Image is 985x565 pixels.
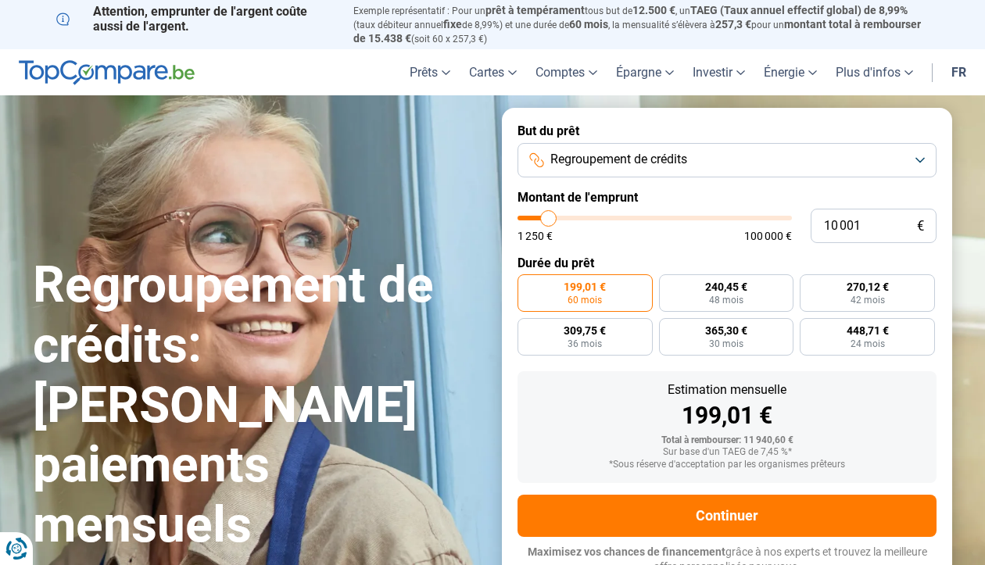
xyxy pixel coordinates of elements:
span: Regroupement de crédits [550,151,687,168]
span: 48 mois [709,295,743,305]
div: *Sous réserve d'acceptation par les organismes prêteurs [530,460,924,470]
label: But du prêt [518,123,937,138]
span: € [917,220,924,233]
a: fr [942,49,976,95]
span: 30 mois [709,339,743,349]
div: Sur base d'un TAEG de 7,45 %* [530,447,924,458]
label: Durée du prêt [518,256,937,270]
span: 257,3 € [715,18,751,30]
a: Énergie [754,49,826,95]
span: 36 mois [568,339,602,349]
span: fixe [443,18,462,30]
span: 448,71 € [847,325,889,336]
span: 42 mois [851,295,885,305]
span: 309,75 € [564,325,606,336]
a: Investir [683,49,754,95]
div: Total à rembourser: 11 940,60 € [530,435,924,446]
h1: Regroupement de crédits: [PERSON_NAME] paiements mensuels [33,256,483,556]
p: Attention, emprunter de l'argent coûte aussi de l'argent. [56,4,335,34]
span: 60 mois [568,295,602,305]
span: 270,12 € [847,281,889,292]
span: 100 000 € [744,231,792,241]
img: TopCompare [19,60,195,85]
span: montant total à rembourser de 15.438 € [353,18,921,45]
span: Maximisez vos chances de financement [528,545,725,558]
div: Estimation mensuelle [530,384,924,396]
div: 199,01 € [530,404,924,427]
span: 1 250 € [518,231,553,241]
span: prêt à tempérament [485,4,585,16]
a: Plus d'infos [826,49,922,95]
span: 60 mois [569,18,608,30]
span: 199,01 € [564,281,606,292]
span: TAEG (Taux annuel effectif global) de 8,99% [690,4,908,16]
span: 240,45 € [705,281,747,292]
a: Comptes [526,49,607,95]
label: Montant de l'emprunt [518,190,937,205]
button: Continuer [518,495,937,537]
span: 12.500 € [632,4,675,16]
a: Cartes [460,49,526,95]
span: 365,30 € [705,325,747,336]
a: Épargne [607,49,683,95]
a: Prêts [400,49,460,95]
button: Regroupement de crédits [518,143,937,177]
span: 24 mois [851,339,885,349]
p: Exemple représentatif : Pour un tous but de , un (taux débiteur annuel de 8,99%) et une durée de ... [353,4,929,45]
